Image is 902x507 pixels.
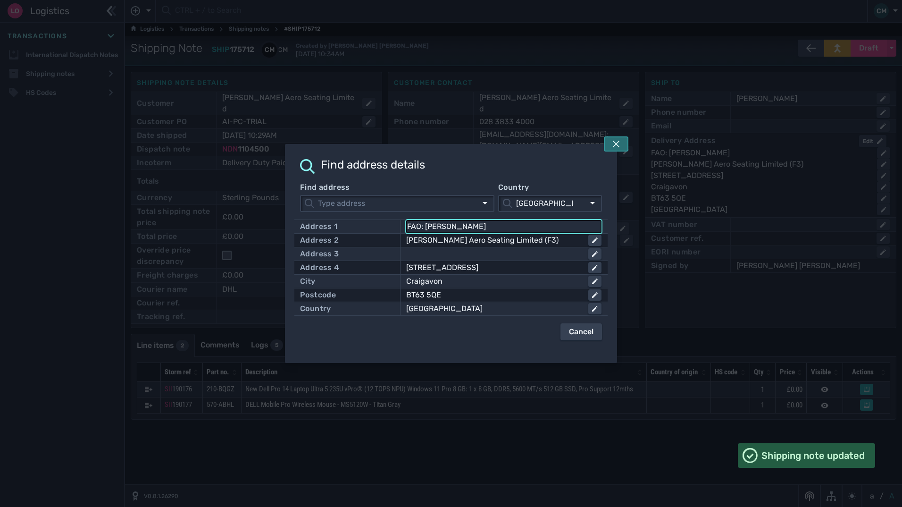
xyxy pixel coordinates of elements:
[300,182,494,193] label: Find address
[406,235,581,246] div: [PERSON_NAME] Aero Seating Limited (F3)
[569,326,593,338] div: Cancel
[406,276,581,287] div: Craigavon
[300,276,316,287] div: City
[406,289,581,301] div: BT63 5QE
[300,262,339,273] div: Address 4
[406,303,581,314] div: [GEOGRAPHIC_DATA]
[300,221,338,232] div: Address 1
[300,289,336,301] div: Postcode
[406,262,581,273] div: [STREET_ADDRESS]
[300,235,339,246] div: Address 2
[512,196,584,211] input: Country
[314,196,476,211] input: Find address
[604,136,628,152] button: Tap escape key to close
[321,159,425,170] h2: Find address details
[300,303,331,314] div: Country
[761,448,865,463] span: Shipping note updated
[498,182,602,193] label: Country
[560,323,602,340] button: Cancel
[300,248,339,260] div: Address 3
